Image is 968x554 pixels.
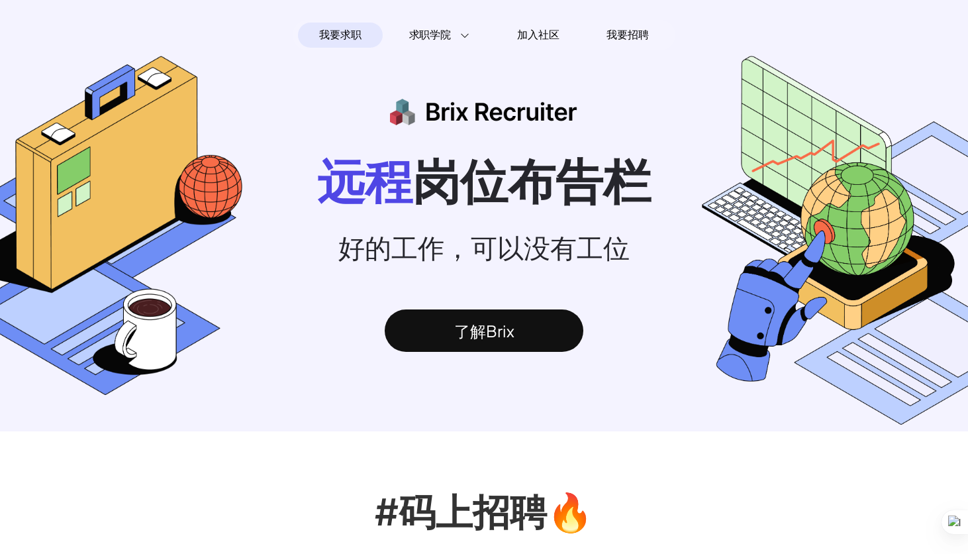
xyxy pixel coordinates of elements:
[317,152,412,210] span: 远程
[385,309,583,352] div: 了解Brix
[409,27,451,43] span: 求职学院
[517,25,559,46] span: 加入社区
[606,27,648,43] span: 我要招聘
[319,25,361,46] span: 我要求职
